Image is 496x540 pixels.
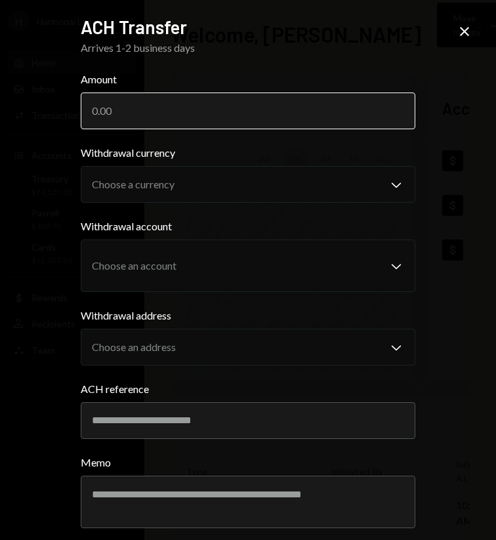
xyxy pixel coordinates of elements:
input: 0.00 [81,93,415,129]
button: Withdrawal currency [81,166,415,203]
label: Memo [81,455,415,470]
label: Withdrawal account [81,218,415,234]
label: Withdrawal address [81,308,415,323]
h2: ACH Transfer [81,14,415,40]
button: Withdrawal address [81,329,415,365]
label: Withdrawal currency [81,145,415,161]
div: Arrives 1-2 business days [81,40,415,56]
button: Withdrawal account [81,239,415,292]
label: ACH reference [81,381,415,397]
label: Amount [81,72,415,87]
